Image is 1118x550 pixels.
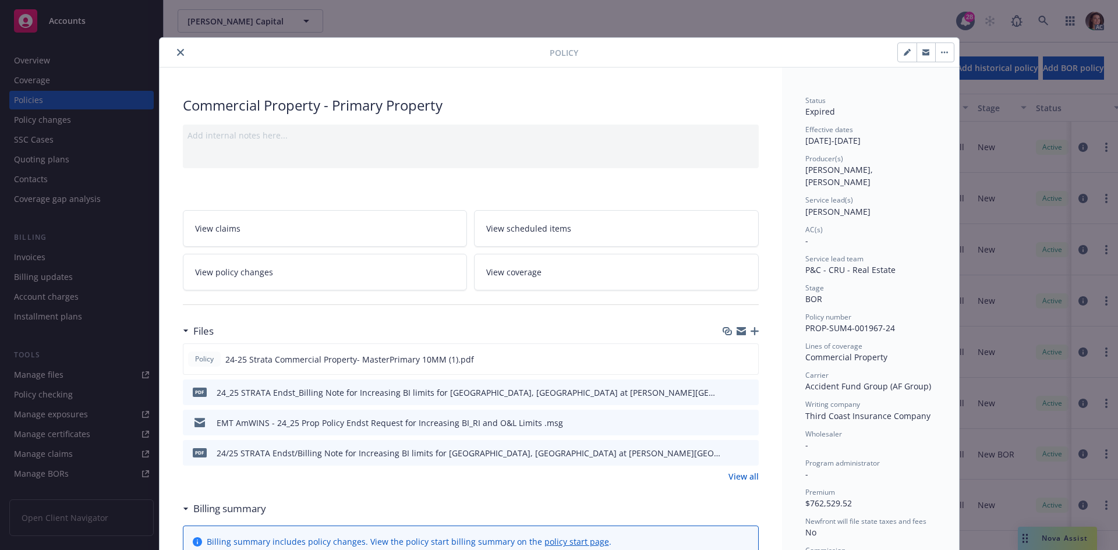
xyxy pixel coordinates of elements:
[550,47,578,59] span: Policy
[805,351,936,363] div: Commercial Property
[805,381,931,392] span: Accident Fund Group (AF Group)
[805,283,824,293] span: Stage
[474,210,759,247] a: View scheduled items
[805,125,936,147] div: [DATE] - [DATE]
[805,341,862,351] span: Lines of coverage
[805,439,808,450] span: -
[805,458,880,468] span: Program administrator
[225,353,474,366] span: 24-25 Strata Commercial Property- MasterPrimary 10MM (1).pdf
[805,225,823,235] span: AC(s)
[725,417,734,429] button: download file
[805,322,895,333] span: PROP-SUM4-001967-24
[486,266,542,278] span: View coverage
[805,516,926,526] span: Newfront will file state taxes and fees
[217,386,720,399] div: 24_25 STRATA Endst_Billing Note for Increasing BI limits for [GEOGRAPHIC_DATA], [GEOGRAPHIC_DATA]...
[744,386,754,399] button: preview file
[183,254,468,290] a: View policy changes
[183,324,214,339] div: Files
[725,386,734,399] button: download file
[805,106,835,117] span: Expired
[805,254,864,264] span: Service lead team
[805,399,860,409] span: Writing company
[474,254,759,290] a: View coverage
[805,164,875,187] span: [PERSON_NAME], [PERSON_NAME]
[187,129,754,141] div: Add internal notes here...
[805,206,871,217] span: [PERSON_NAME]
[805,370,829,380] span: Carrier
[744,447,754,459] button: preview file
[193,501,266,516] h3: Billing summary
[217,417,563,429] div: EMT AmWINS - 24_25 Prop Policy Endst Request for Increasing BI_RI and O&L Limits .msg
[805,125,853,134] span: Effective dates
[805,293,822,304] span: BOR
[805,95,826,105] span: Status
[193,448,207,457] span: pdf
[195,222,240,235] span: View claims
[724,353,734,366] button: download file
[805,487,835,497] span: Premium
[728,470,759,482] a: View all
[805,154,843,164] span: Producer(s)
[805,498,852,509] span: $762,529.52
[805,429,842,439] span: Wholesaler
[805,410,931,421] span: Third Coast Insurance Company
[805,195,853,205] span: Service lead(s)
[195,266,273,278] span: View policy changes
[486,222,571,235] span: View scheduled items
[805,235,808,246] span: -
[805,527,816,538] span: No
[743,353,753,366] button: preview file
[744,417,754,429] button: preview file
[183,95,759,115] div: Commercial Property - Primary Property
[805,312,851,322] span: Policy number
[174,45,187,59] button: close
[193,388,207,396] span: pdf
[805,469,808,480] span: -
[805,264,896,275] span: P&C - CRU - Real Estate
[544,536,609,547] a: policy start page
[725,447,734,459] button: download file
[183,210,468,247] a: View claims
[193,324,214,339] h3: Files
[193,354,216,364] span: Policy
[207,535,611,548] div: Billing summary includes policy changes. View the policy start billing summary on the .
[217,447,720,459] div: 24/25 STRATA Endst/Billing Note for Increasing BI limits for [GEOGRAPHIC_DATA], [GEOGRAPHIC_DATA]...
[183,501,266,516] div: Billing summary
